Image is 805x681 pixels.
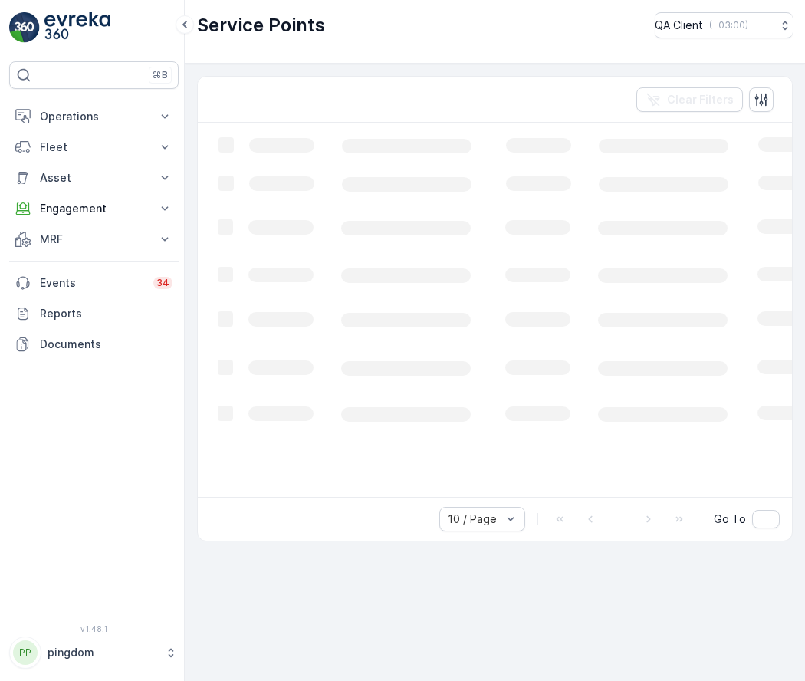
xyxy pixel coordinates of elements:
div: PP [13,640,38,665]
p: Clear Filters [667,92,734,107]
button: Clear Filters [636,87,743,112]
p: MRF [40,232,148,247]
p: Operations [40,109,148,124]
a: Events34 [9,268,179,298]
p: Reports [40,306,172,321]
button: Engagement [9,193,179,224]
p: ( +03:00 ) [709,19,748,31]
button: Asset [9,163,179,193]
button: MRF [9,224,179,255]
span: Go To [714,512,746,527]
p: Documents [40,337,172,352]
p: Asset [40,170,148,186]
a: Documents [9,329,179,360]
p: QA Client [655,18,703,33]
span: v 1.48.1 [9,624,179,633]
p: 34 [156,277,169,289]
p: Service Points [197,13,325,38]
a: Reports [9,298,179,329]
p: Engagement [40,201,148,216]
button: Operations [9,101,179,132]
button: PPpingdom [9,637,179,669]
p: ⌘B [153,69,168,81]
p: Fleet [40,140,148,155]
button: QA Client(+03:00) [655,12,793,38]
p: Events [40,275,144,291]
img: logo [9,12,40,43]
img: logo_light-DOdMpM7g.png [44,12,110,43]
button: Fleet [9,132,179,163]
p: pingdom [48,645,157,660]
